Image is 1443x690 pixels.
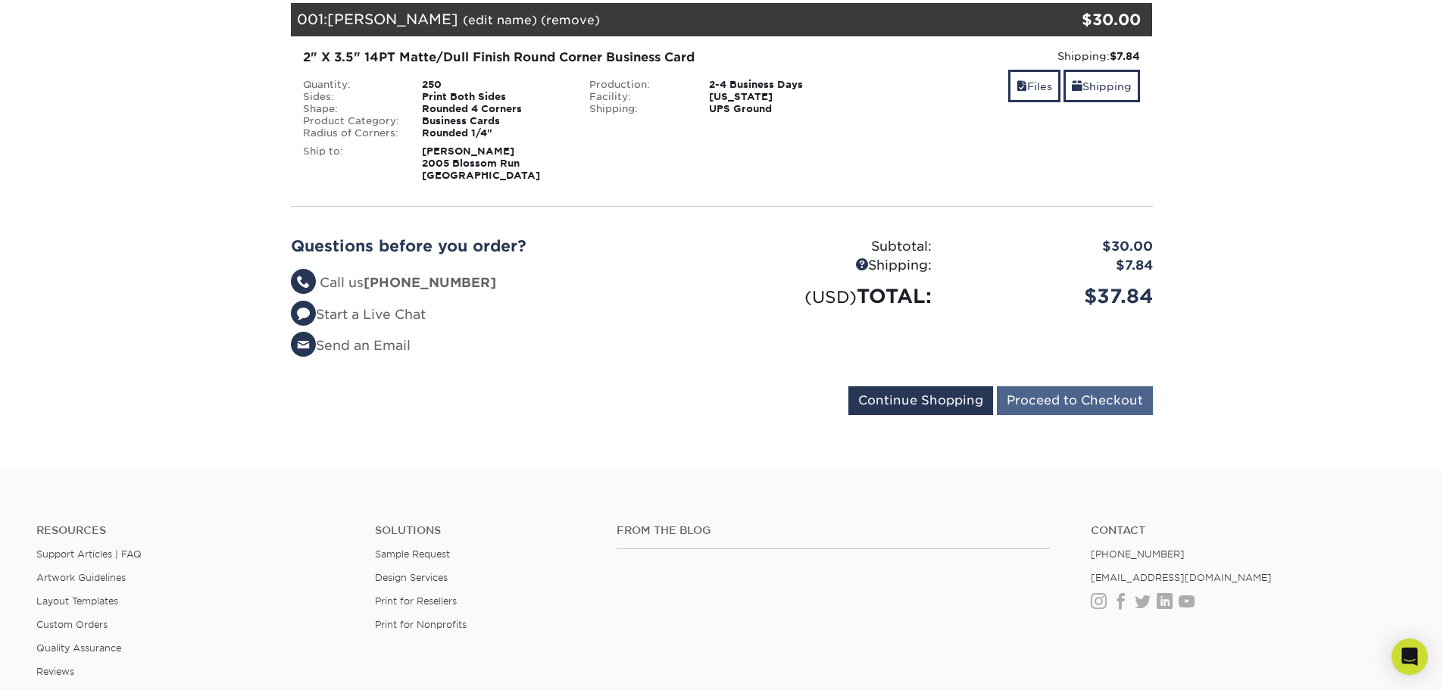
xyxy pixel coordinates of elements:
[578,79,698,91] div: Production:
[291,273,711,293] li: Call us
[1091,524,1407,537] a: Contact
[411,127,578,139] div: Rounded 1/4"
[375,548,450,560] a: Sample Request
[291,307,426,322] a: Start a Live Chat
[292,103,411,115] div: Shape:
[722,282,943,311] div: TOTAL:
[411,103,578,115] div: Rounded 4 Corners
[1110,50,1140,62] strong: $7.84
[1008,70,1060,102] a: Files
[303,48,854,67] div: 2" X 3.5" 14PT Matte/Dull Finish Round Corner Business Card
[411,115,578,127] div: Business Cards
[1091,548,1185,560] a: [PHONE_NUMBER]
[292,91,411,103] div: Sides:
[36,595,118,607] a: Layout Templates
[4,644,129,685] iframe: Google Customer Reviews
[36,619,108,630] a: Custom Orders
[292,127,411,139] div: Radius of Corners:
[36,572,126,583] a: Artwork Guidelines
[722,237,943,257] div: Subtotal:
[578,91,698,103] div: Facility:
[943,256,1164,276] div: $7.84
[36,548,142,560] a: Support Articles | FAQ
[36,642,121,654] a: Quality Assurance
[1072,80,1082,92] span: shipping
[997,386,1153,415] input: Proceed to Checkout
[411,79,578,91] div: 250
[617,524,1050,537] h4: From the Blog
[411,91,578,103] div: Print Both Sides
[375,572,448,583] a: Design Services
[1017,80,1027,92] span: files
[943,237,1164,257] div: $30.00
[698,79,865,91] div: 2-4 Business Days
[1009,8,1142,31] div: $30.00
[578,103,698,115] div: Shipping:
[541,13,600,27] a: (remove)
[292,79,411,91] div: Quantity:
[375,524,594,537] h4: Solutions
[698,91,865,103] div: [US_STATE]
[1064,70,1140,102] a: Shipping
[375,619,467,630] a: Print for Nonprofits
[36,524,352,537] h4: Resources
[1391,638,1428,675] div: Open Intercom Messenger
[375,595,457,607] a: Print for Resellers
[422,145,540,181] strong: [PERSON_NAME] 2005 Blossom Run [GEOGRAPHIC_DATA]
[292,145,411,182] div: Ship to:
[1091,572,1272,583] a: [EMAIL_ADDRESS][DOMAIN_NAME]
[463,13,537,27] a: (edit name)
[291,338,411,353] a: Send an Email
[943,282,1164,311] div: $37.84
[291,237,711,255] h2: Questions before you order?
[364,275,496,290] strong: [PHONE_NUMBER]
[876,48,1141,64] div: Shipping:
[804,287,857,307] small: (USD)
[698,103,865,115] div: UPS Ground
[292,115,411,127] div: Product Category:
[291,3,1009,36] div: 001:
[848,386,993,415] input: Continue Shopping
[722,256,943,276] div: Shipping:
[327,11,458,27] span: [PERSON_NAME]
